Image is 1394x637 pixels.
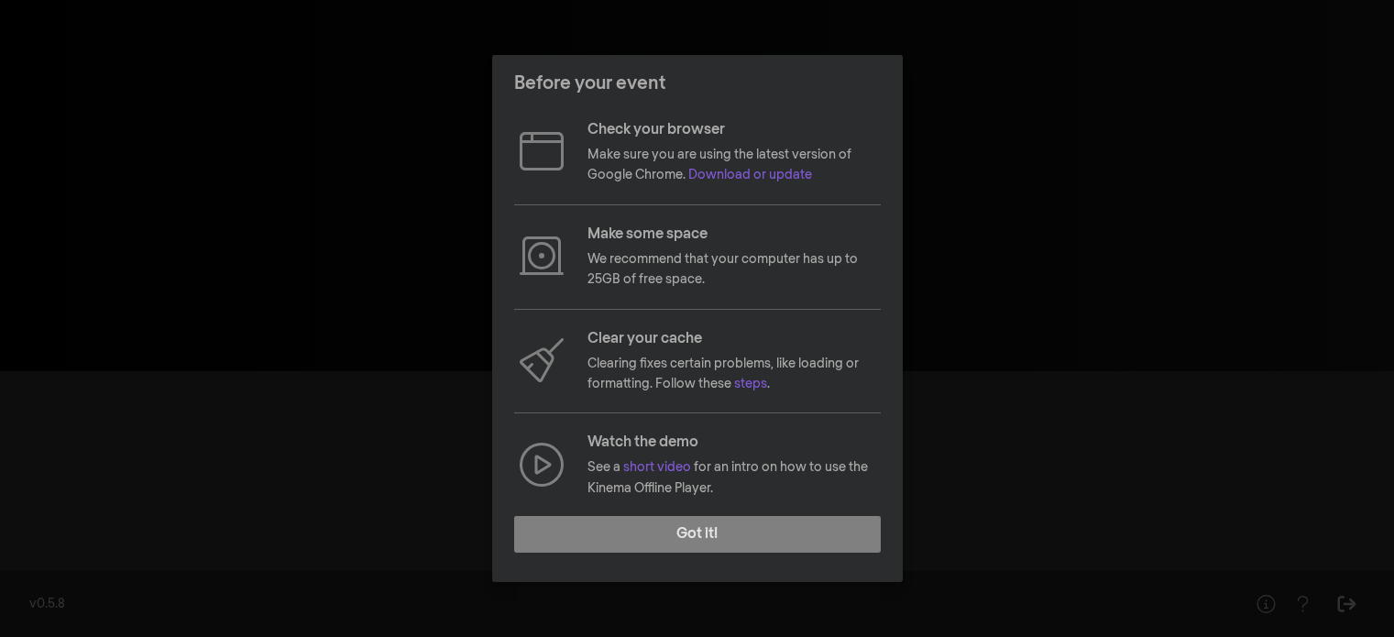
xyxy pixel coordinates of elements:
p: Watch the demo [587,432,881,454]
p: Make some space [587,224,881,246]
button: Got it! [514,516,881,553]
p: Clearing fixes certain problems, like loading or formatting. Follow these . [587,354,881,395]
a: short video [623,461,691,474]
a: steps [734,378,767,390]
p: Make sure you are using the latest version of Google Chrome. [587,145,881,186]
p: We recommend that your computer has up to 25GB of free space. [587,249,881,291]
p: See a for an intro on how to use the Kinema Offline Player. [587,457,881,499]
p: Clear your cache [587,328,881,350]
header: Before your event [492,55,903,112]
p: Check your browser [587,119,881,141]
a: Download or update [688,169,812,181]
